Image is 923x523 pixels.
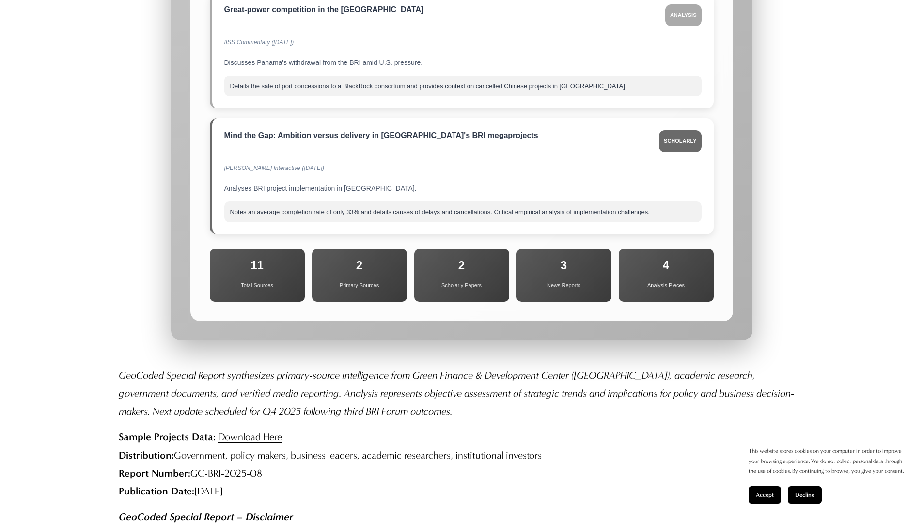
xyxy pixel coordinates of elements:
span: Decline [795,492,814,498]
span: 11 [217,256,297,274]
div: Notes an average completion rate of only 33% and details causes of delays and cancellations. Crit... [224,201,702,223]
span: Analysis [665,4,702,26]
div: Analyses BRI project implementation in [GEOGRAPHIC_DATA]. [224,183,702,194]
strong: Sample Projects Data: [119,431,216,443]
button: Accept [749,486,781,504]
em: GeoCoded Special Report – Disclaimer [119,511,293,523]
p: Government, policy makers, business leaders, academic researchers, institutional investors GC-BRI... [119,428,804,500]
span: Primary Sources [319,277,400,294]
span: Scholarly Papers [422,277,502,294]
span: 3 [524,256,604,274]
div: Great-power competition in the [GEOGRAPHIC_DATA] [224,4,658,15]
span: 4 [626,256,706,274]
span: Scholarly [659,130,701,152]
div: [PERSON_NAME] Interactive ([DATE]) [224,159,702,177]
button: Decline [788,486,822,504]
strong: Distribution: [119,449,174,461]
span: Analysis Pieces [626,277,706,294]
span: Accept [756,492,774,498]
div: Mind the Gap: Ambition versus delivery in [GEOGRAPHIC_DATA]'s BRI megaprojects [224,130,652,141]
strong: Publication Date: [119,485,194,497]
div: Details the sale of port concessions to a BlackRock consortium and provides context on cancelled ... [224,76,702,97]
div: Discusses Panama's withdrawal from the BRI amid U.S. pressure. [224,57,702,68]
p: This website stores cookies on your computer in order to improve your browsing experience. We do ... [749,446,904,477]
span: News Reports [524,277,604,294]
span: 2 [422,256,502,274]
em: GeoCoded Special Report synthesizes primary-source intelligence from Green Finance & Development ... [119,369,794,417]
span: Total Sources [217,277,297,294]
span: 2 [319,256,400,274]
div: IISS Commentary ([DATE]) [224,33,702,51]
strong: Report Number: [119,467,190,479]
a: Download Here [218,431,282,443]
section: Cookie banner [739,437,913,513]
